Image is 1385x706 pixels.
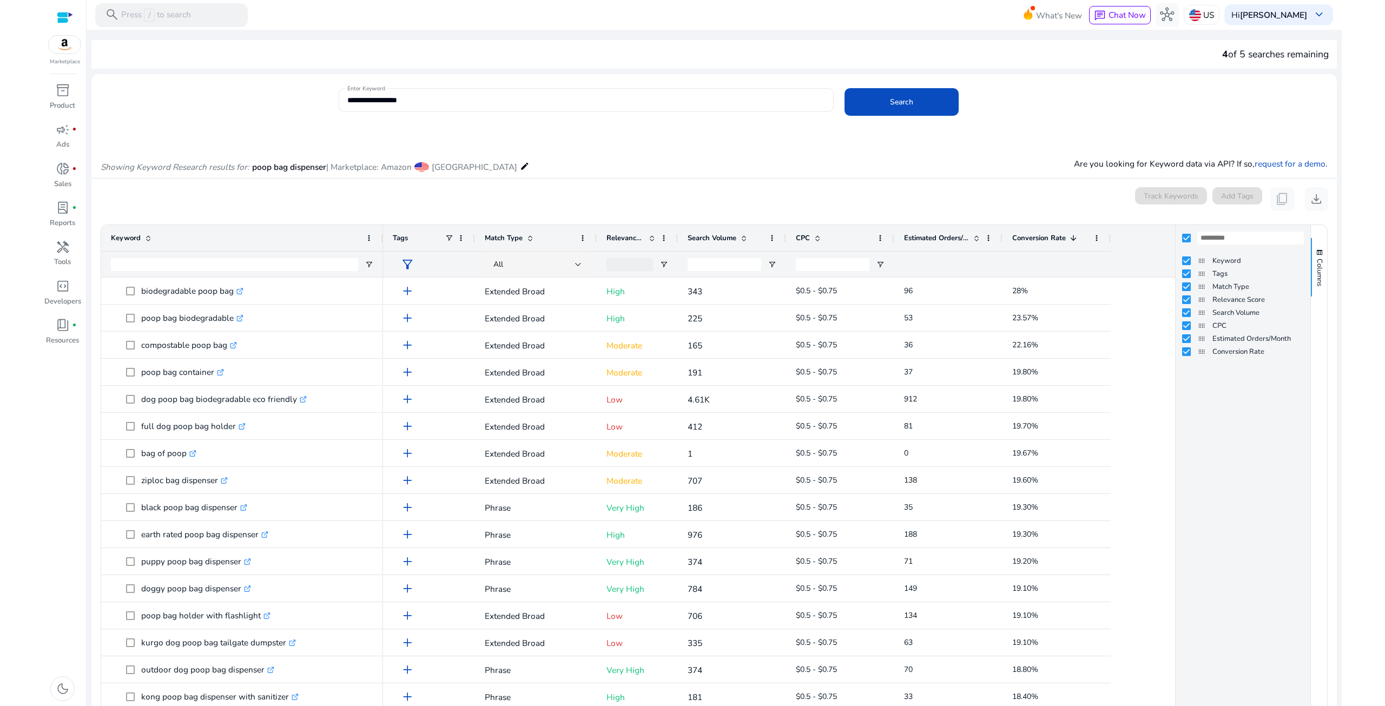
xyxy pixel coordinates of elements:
p: ziploc bag dispenser [141,469,228,491]
span: $0.5 - $0.75 [796,367,837,377]
img: us.svg [1189,9,1201,21]
p: Phrase [485,524,587,546]
span: $0.5 - $0.75 [796,556,837,566]
p: poop bag container [141,361,224,383]
span: $0.5 - $0.75 [796,502,837,512]
span: 71 [904,556,913,566]
span: 134 [904,610,917,621]
span: download [1309,192,1323,206]
p: black poop bag dispenser [141,496,247,518]
span: 784 [688,583,702,595]
span: 18.80% [1012,664,1038,675]
p: doggy poop bag dispenser [141,577,251,599]
p: full dog poop bag holder [141,415,246,437]
span: 36 [904,340,913,350]
button: Open Filter Menu [659,260,668,269]
span: 343 [688,286,702,297]
p: Press to search [121,9,191,22]
span: book_4 [56,318,70,332]
span: fiber_manual_record [72,127,77,132]
span: 19.20% [1012,556,1038,566]
div: Relevance Score Column [1176,293,1310,306]
p: Product [50,101,75,111]
span: 23.57% [1012,313,1038,323]
a: request for a demo [1255,158,1325,169]
span: add [400,636,414,650]
span: [GEOGRAPHIC_DATA] [432,161,517,173]
span: 225 [688,313,702,324]
img: amazon.svg [49,36,81,54]
a: campaignfiber_manual_recordAds [43,120,82,159]
span: Search [890,96,913,108]
p: Sales [54,179,71,190]
span: $0.5 - $0.75 [796,421,837,431]
input: CPC Filter Input [796,258,869,271]
span: 335 [688,637,702,649]
span: inventory_2 [56,83,70,97]
p: biodegradable poop bag [141,280,243,302]
span: $0.5 - $0.75 [796,394,837,404]
span: 53 [904,313,913,323]
a: book_4fiber_manual_recordResources [43,316,82,355]
span: Search Volume [1212,308,1304,318]
span: Conversion Rate [1212,347,1304,357]
span: add [400,392,414,406]
p: Very High [606,659,668,681]
span: search [105,8,119,22]
span: 63 [904,637,913,648]
span: add [400,690,414,704]
button: Open Filter Menu [876,260,885,269]
p: Moderate [606,443,668,465]
input: Filter Columns Input [1197,232,1304,245]
span: $0.5 - $0.75 [796,664,837,675]
span: $0.5 - $0.75 [796,340,837,350]
p: dog poop bag biodegradable eco friendly [141,388,307,410]
span: 96 [904,286,913,296]
span: 976 [688,529,702,540]
span: campaign [56,123,70,137]
p: Moderate [606,361,668,384]
p: puppy poop bag dispenser [141,550,251,572]
span: 186 [688,502,702,513]
button: download [1305,187,1329,211]
span: add [400,338,414,352]
p: Reports [50,218,75,229]
span: add [400,446,414,460]
button: Open Filter Menu [365,260,373,269]
input: Search Volume Filter Input [688,258,761,271]
span: Tags [393,233,408,243]
span: chat [1094,10,1106,22]
span: 33 [904,691,913,702]
span: 19.30% [1012,502,1038,512]
div: Conversion Rate Column [1176,345,1310,358]
p: Tools [54,257,71,268]
p: Extended Broad [485,470,587,492]
span: add [400,609,414,623]
div: of 5 searches remaining [1222,47,1329,61]
span: 4 [1222,48,1228,61]
span: $0.5 - $0.75 [796,529,837,539]
span: add [400,555,414,569]
p: outdoor dog poop bag dispenser [141,658,274,681]
a: donut_smallfiber_manual_recordSales [43,160,82,199]
a: code_blocksDevelopers [43,277,82,316]
span: 22.16% [1012,340,1038,350]
p: High [606,280,668,302]
button: hub [1156,3,1179,27]
p: Marketplace [50,58,80,66]
p: bag of poop [141,442,196,464]
span: Estimated Orders/Month [1212,334,1304,344]
mat-label: Enter Keyword [347,84,385,92]
span: 374 [688,664,702,676]
span: Relevance Score [606,233,644,243]
a: inventory_2Product [43,81,82,120]
span: 18.40% [1012,691,1038,702]
span: 70 [904,664,913,675]
p: High [606,524,668,546]
p: poop bag holder with flashlight [141,604,271,626]
span: / [144,9,154,22]
span: 138 [904,475,917,485]
span: 149 [904,583,917,593]
span: fiber_manual_record [72,323,77,328]
span: code_blocks [56,279,70,293]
